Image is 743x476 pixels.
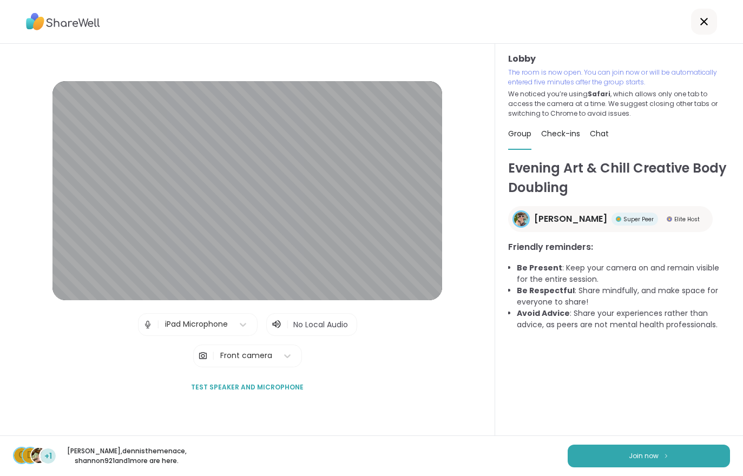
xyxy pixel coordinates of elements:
[590,128,609,139] span: Chat
[517,285,575,296] b: Be Respectful
[517,308,570,319] b: Avoid Advice
[18,448,25,462] span: C
[293,319,348,330] span: No Local Audio
[212,345,215,367] span: |
[541,128,580,139] span: Check-ins
[286,318,289,331] span: |
[143,314,153,335] img: Microphone
[517,308,730,330] li: : Share your experiences rather than advice, as peers are not mental health professionals.
[157,314,160,335] span: |
[508,158,730,197] h1: Evening Art & Chill Creative Body Doubling
[623,215,654,223] span: Super Peer
[508,68,730,87] p: The room is now open. You can join now or will be automatically entered five minutes after the gr...
[674,215,700,223] span: Elite Host
[517,285,730,308] li: : Share mindfully, and make space for everyone to share!
[27,448,34,462] span: d
[508,89,730,118] p: We noticed you’re using , which allows only one tab to access the camera at a time. We suggest cl...
[616,216,621,222] img: Super Peer
[198,345,208,367] img: Camera
[187,376,308,399] button: Test speaker and microphone
[508,128,531,139] span: Group
[31,448,47,463] img: shannon921
[517,262,562,273] b: Be Present
[588,89,610,98] b: Safari
[26,9,100,34] img: ShareWell Logo
[220,350,272,361] div: Front camera
[508,52,730,65] h3: Lobby
[568,445,730,467] button: Join now
[534,213,607,226] span: [PERSON_NAME]
[44,451,52,462] span: +1
[66,446,187,466] p: [PERSON_NAME] , dennisthemenace , shannon921 and 1 more are here.
[667,216,672,222] img: Elite Host
[517,262,730,285] li: : Keep your camera on and remain visible for the entire session.
[514,212,528,226] img: Adrienne_QueenOfTheDawn
[165,319,228,330] div: iPad Microphone
[663,453,669,459] img: ShareWell Logomark
[629,451,659,461] span: Join now
[508,241,730,254] h3: Friendly reminders:
[191,382,304,392] span: Test speaker and microphone
[508,206,713,232] a: Adrienne_QueenOfTheDawn[PERSON_NAME]Super PeerSuper PeerElite HostElite Host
